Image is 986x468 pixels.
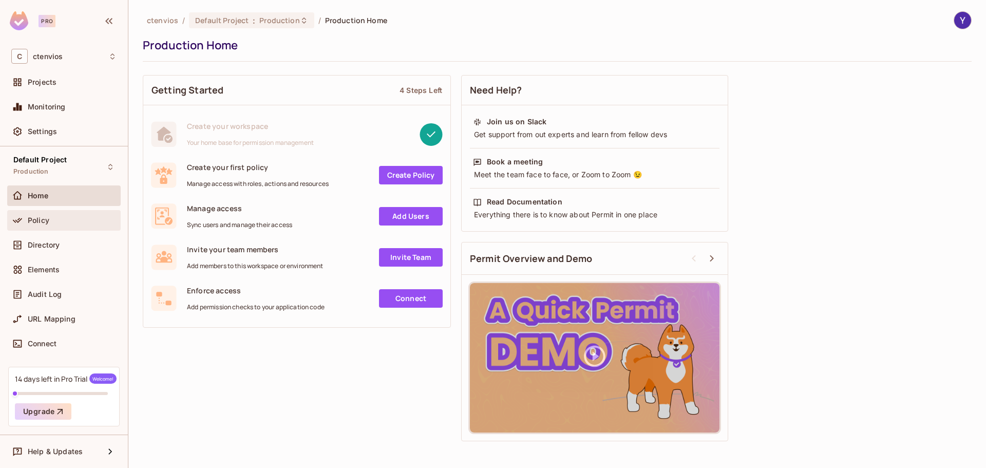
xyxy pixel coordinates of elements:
[187,162,329,172] span: Create your first policy
[15,373,117,384] div: 14 days left in Pro Trial
[954,12,971,29] img: Yochiro Lee
[147,15,178,25] span: the active workspace
[39,15,55,27] div: Pro
[15,403,71,420] button: Upgrade
[182,15,185,25] li: /
[187,221,292,229] span: Sync users and manage their access
[470,252,593,265] span: Permit Overview and Demo
[33,52,63,61] span: Workspace: ctenvios
[379,166,443,184] a: Create Policy
[151,84,223,97] span: Getting Started
[187,139,314,147] span: Your home base for permission management
[28,447,83,456] span: Help & Updates
[13,167,49,176] span: Production
[473,129,716,140] div: Get support from out experts and learn from fellow devs
[187,121,314,131] span: Create your workspace
[259,15,299,25] span: Production
[379,289,443,308] a: Connect
[89,373,117,384] span: Welcome!
[187,245,324,254] span: Invite your team members
[487,197,562,207] div: Read Documentation
[470,84,522,97] span: Need Help?
[13,156,67,164] span: Default Project
[28,216,49,224] span: Policy
[187,203,292,213] span: Manage access
[187,286,325,295] span: Enforce access
[252,16,256,25] span: :
[379,248,443,267] a: Invite Team
[187,180,329,188] span: Manage access with roles, actions and resources
[28,192,49,200] span: Home
[28,103,66,111] span: Monitoring
[195,15,249,25] span: Default Project
[143,38,966,53] div: Production Home
[28,241,60,249] span: Directory
[10,11,28,30] img: SReyMgAAAABJRU5ErkJggg==
[487,117,546,127] div: Join us on Slack
[28,266,60,274] span: Elements
[473,210,716,220] div: Everything there is to know about Permit in one place
[473,170,716,180] div: Meet the team face to face, or Zoom to Zoom 😉
[11,49,28,64] span: C
[325,15,387,25] span: Production Home
[487,157,543,167] div: Book a meeting
[28,78,56,86] span: Projects
[28,315,75,323] span: URL Mapping
[318,15,321,25] li: /
[400,85,442,95] div: 4 Steps Left
[28,290,62,298] span: Audit Log
[28,127,57,136] span: Settings
[379,207,443,226] a: Add Users
[187,262,324,270] span: Add members to this workspace or environment
[28,340,56,348] span: Connect
[187,303,325,311] span: Add permission checks to your application code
